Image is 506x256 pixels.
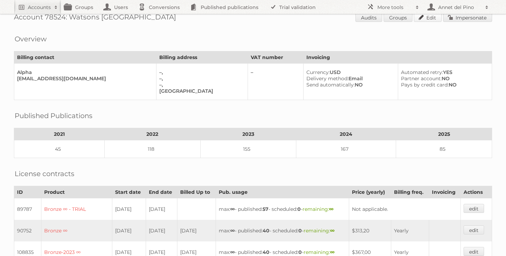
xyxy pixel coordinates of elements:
td: $313,20 [349,220,391,241]
strong: 0 [297,206,301,212]
a: edit [464,225,484,234]
th: 2021 [14,128,105,140]
th: End date [146,186,177,198]
div: YES [401,69,486,75]
th: Billing freq. [391,186,429,198]
div: Email [306,75,392,82]
span: Delivery method: [306,75,348,82]
span: remaining: [304,249,335,255]
span: Currency: [306,69,330,75]
strong: 57 [263,206,268,212]
span: remaining: [303,206,334,212]
strong: ∞ [329,206,334,212]
strong: ∞ [230,228,235,234]
td: [DATE] [177,220,216,241]
td: 45 [14,140,105,158]
td: [DATE] [146,220,177,241]
div: Alpha [17,69,151,75]
div: NO [401,75,486,82]
span: Pays by credit card: [401,82,449,88]
span: Partner account: [401,75,442,82]
td: [DATE] [146,198,177,220]
th: 2025 [396,128,492,140]
a: edit [464,247,484,256]
td: max: - published: - scheduled: - [216,220,349,241]
th: Invoicing [303,51,492,64]
h2: Overview [15,34,47,44]
td: max: - published: - scheduled: - [216,198,349,220]
div: –, [159,82,242,88]
td: 89787 [14,198,41,220]
td: [DATE] [112,198,146,220]
th: VAT number [248,51,303,64]
a: edit [464,204,484,213]
th: Start date [112,186,146,198]
td: Bronze ∞ - TRIAL [41,198,112,220]
td: 155 [200,140,296,158]
div: NO [401,82,486,88]
strong: 0 [298,249,302,255]
h2: Accounts [28,4,51,11]
strong: ∞ [330,249,335,255]
h2: Annet del Pino [436,4,482,11]
td: 167 [296,140,396,158]
h2: More tools [377,4,412,11]
th: ID [14,186,41,198]
strong: ∞ [330,228,335,234]
th: Actions [460,186,492,198]
a: Groups [384,13,412,22]
td: 90752 [14,220,41,241]
strong: ∞ [230,249,235,255]
a: Impersonate [443,13,492,22]
strong: 0 [298,228,302,234]
div: –, [159,75,242,82]
h2: Published Publications [15,110,93,121]
td: Yearly [391,220,429,241]
div: –, [159,69,242,75]
td: Not applicable. [349,198,460,220]
th: 2023 [200,128,296,140]
td: [DATE] [112,220,146,241]
div: [EMAIL_ADDRESS][DOMAIN_NAME] [17,75,151,82]
div: NO [306,82,392,88]
td: 118 [104,140,200,158]
td: 85 [396,140,492,158]
th: Billing address [156,51,248,64]
strong: ∞ [230,206,235,212]
th: 2022 [104,128,200,140]
strong: 40 [263,249,270,255]
span: Automated retry: [401,69,443,75]
h2: License contracts [15,168,74,179]
strong: 40 [263,228,270,234]
a: Audits [355,13,382,22]
th: Billed Up to [177,186,216,198]
th: Invoicing [429,186,460,198]
a: Edit [414,13,442,22]
th: Pub. usage [216,186,349,198]
div: [GEOGRAPHIC_DATA] [159,88,242,94]
th: Billing contact [14,51,156,64]
td: Bronze ∞ [41,220,112,241]
th: Price (yearly) [349,186,391,198]
span: Send automatically: [306,82,355,88]
th: Product [41,186,112,198]
h1: Account 78524: Watsons [GEOGRAPHIC_DATA] [14,13,492,23]
td: – [248,64,303,100]
div: USD [306,69,392,75]
span: remaining: [304,228,335,234]
th: 2024 [296,128,396,140]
